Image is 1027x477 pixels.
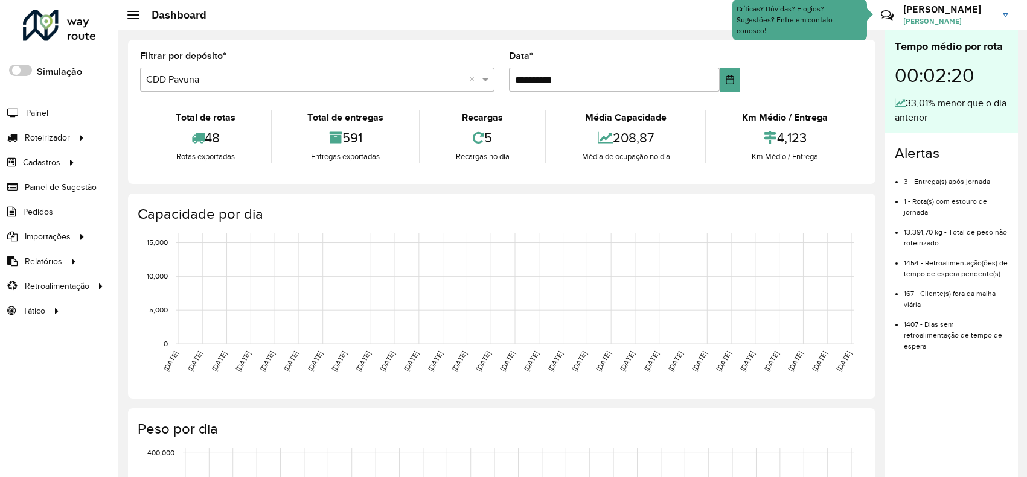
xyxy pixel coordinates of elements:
[282,350,299,373] text: [DATE]
[402,350,420,373] text: [DATE]
[549,110,703,125] div: Média Capacidade
[426,350,444,373] text: [DATE]
[275,151,417,163] div: Entregas exportadas
[720,68,740,92] button: Choose Date
[738,350,756,373] text: [DATE]
[379,350,396,373] text: [DATE]
[423,151,542,163] div: Recargas no dia
[210,350,228,373] text: [DATE]
[275,110,417,125] div: Total de entregas
[354,350,372,373] text: [DATE]
[149,306,168,314] text: 5,000
[37,65,82,79] label: Simulação
[258,350,276,373] text: [DATE]
[834,350,852,373] text: [DATE]
[147,449,174,456] text: 400,000
[549,125,703,151] div: 208,87
[234,350,252,373] text: [DATE]
[498,350,516,373] text: [DATE]
[787,350,804,373] text: [DATE]
[26,107,48,119] span: Painel
[904,187,1008,218] li: 1 - Rota(s) com estouro de jornada
[140,49,226,63] label: Filtrar por depósito
[450,350,468,373] text: [DATE]
[715,350,732,373] text: [DATE]
[25,230,71,243] span: Importações
[306,350,324,373] text: [DATE]
[874,2,900,28] a: Contato Rápido
[642,350,660,373] text: [DATE]
[162,350,179,373] text: [DATE]
[275,125,417,151] div: 591
[709,151,860,163] div: Km Médio / Entrega
[330,350,348,373] text: [DATE]
[25,280,89,292] span: Retroalimentação
[139,8,206,22] h2: Dashboard
[895,39,1008,55] div: Tempo médio por rota
[904,218,1008,248] li: 13.391,70 kg - Total de peso não roteirizado
[522,350,540,373] text: [DATE]
[186,350,203,373] text: [DATE]
[25,255,62,268] span: Relatórios
[23,305,45,317] span: Tático
[895,96,1008,125] div: 33,01% menor que o dia anterior
[138,206,863,223] h4: Capacidade por dia
[904,279,1008,310] li: 167 - Cliente(s) fora da malha viária
[895,55,1008,96] div: 00:02:20
[811,350,828,373] text: [DATE]
[904,167,1008,187] li: 3 - Entrega(s) após jornada
[469,72,479,87] span: Clear all
[509,49,533,63] label: Data
[423,125,542,151] div: 5
[595,350,612,373] text: [DATE]
[571,350,588,373] text: [DATE]
[903,16,994,27] span: [PERSON_NAME]
[138,420,863,438] h4: Peso por dia
[709,110,860,125] div: Km Médio / Entrega
[904,310,1008,352] li: 1407 - Dias sem retroalimentação de tempo de espera
[147,273,168,280] text: 10,000
[667,350,684,373] text: [DATE]
[25,131,70,144] span: Roteirizador
[143,110,268,125] div: Total de rotas
[147,239,168,247] text: 15,000
[546,350,564,373] text: [DATE]
[691,350,708,373] text: [DATE]
[25,181,97,194] span: Painel de Sugestão
[895,145,1008,162] h4: Alertas
[164,340,168,347] text: 0
[475,350,492,373] text: [DATE]
[423,110,542,125] div: Recargas
[23,206,53,218] span: Pedidos
[143,151,268,163] div: Rotas exportadas
[903,4,994,15] h3: [PERSON_NAME]
[709,125,860,151] div: 4,123
[763,350,780,373] text: [DATE]
[549,151,703,163] div: Média de ocupação no dia
[143,125,268,151] div: 48
[904,248,1008,279] li: 1454 - Retroalimentação(ões) de tempo de espera pendente(s)
[23,156,60,169] span: Cadastros
[618,350,636,373] text: [DATE]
